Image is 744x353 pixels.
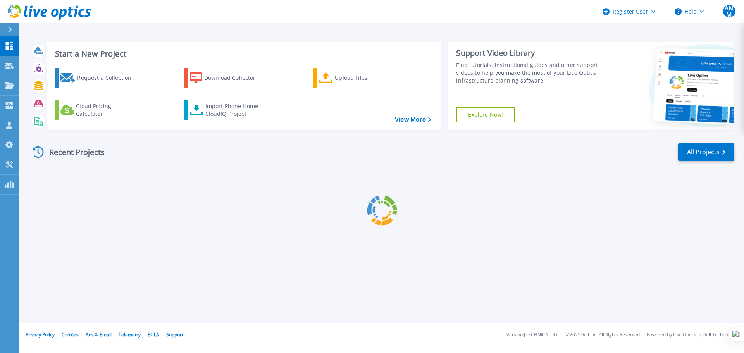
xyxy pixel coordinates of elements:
div: Recent Projects [30,143,115,162]
a: Upload Files [313,68,400,88]
a: Privacy Policy [26,331,55,338]
a: Explore Now! [456,107,515,122]
div: Upload Files [335,70,397,86]
a: Download Collector [184,68,271,88]
li: © 2025 Dell Inc. All Rights Reserved [566,332,640,338]
div: Download Collector [204,70,266,86]
a: View More [395,116,431,123]
div: Request a Collection [77,70,139,86]
a: All Projects [678,143,734,161]
div: Find tutorials, instructional guides and other support videos to help you make the most of your L... [456,61,602,84]
a: Cookies [62,331,79,338]
a: Support [166,331,183,338]
span: ANM [723,5,735,17]
a: EULA [148,331,159,338]
div: Import Phone Home CloudIQ Project [205,102,266,118]
a: Ads & Email [86,331,112,338]
li: Version: [TECHNICAL_ID] [506,332,559,338]
li: Powered by Live Optics, a Dell Technology [647,332,737,338]
a: Telemetry [119,331,141,338]
div: Cloud Pricing Calculator [76,102,138,118]
h3: Start a New Project [55,50,431,58]
div: Support Video Library [456,48,602,58]
a: Cloud Pricing Calculator [55,100,141,120]
a: Request a Collection [55,68,141,88]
